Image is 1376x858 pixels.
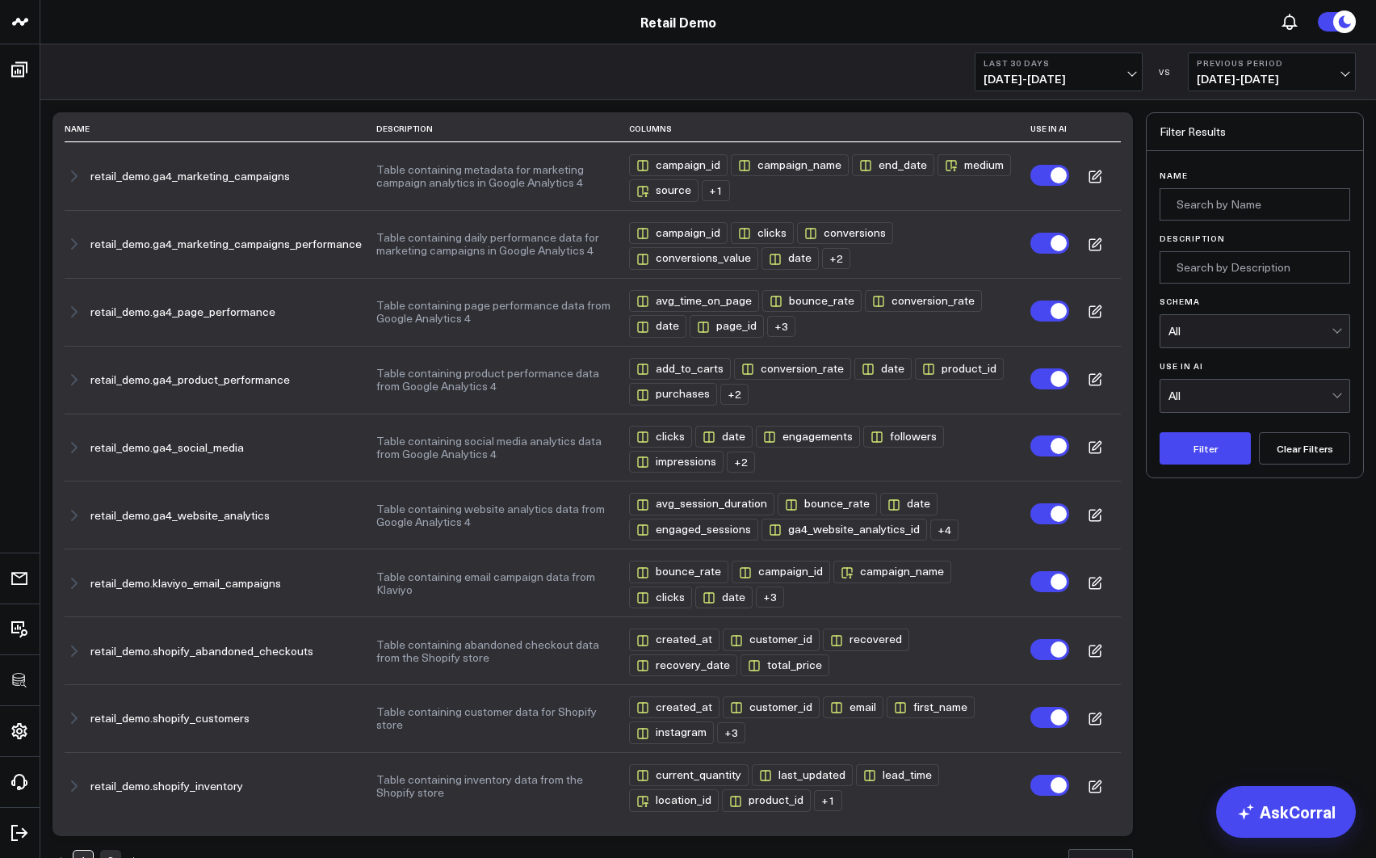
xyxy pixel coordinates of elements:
[90,509,270,522] button: retail_demo.ga4_website_analytics
[731,219,797,244] button: clicks
[629,287,762,312] button: avg_time_on_page
[629,721,714,743] div: instagram
[629,519,758,540] div: engaged_sessions
[767,313,799,337] button: +3
[727,452,755,473] div: + 2
[629,761,752,786] button: current_quantity
[629,222,728,244] div: campaign_id
[629,380,720,405] button: purchases
[1160,432,1251,465] button: Filter
[863,426,944,448] div: followers
[756,426,860,448] div: engagements
[90,780,243,793] button: retail_demo.shopify_inventory
[1030,368,1069,389] label: Turn off Use in AI
[856,761,942,786] button: lead_time
[1160,251,1350,284] input: Search by Description
[722,789,811,811] div: product_id
[702,180,730,201] div: + 1
[752,764,853,786] div: last_updated
[629,176,702,201] button: source
[376,773,615,799] button: Table containing inventory data from the Shopify store
[732,561,830,583] div: campaign_id
[852,154,934,176] div: end_date
[1197,58,1347,68] b: Previous Period
[90,645,313,658] button: retail_demo.shopify_abandoned_checkouts
[1197,73,1347,86] span: [DATE] - [DATE]
[629,629,719,650] div: created_at
[723,696,820,718] div: customer_id
[629,426,692,448] div: clicks
[629,383,717,405] div: purchases
[880,493,938,515] div: date
[1030,503,1069,524] label: Turn off Use in AI
[723,625,823,650] button: customer_id
[1160,361,1350,371] label: Use in AI
[1160,188,1350,221] input: Search by Name
[376,705,615,731] button: Table containing customer data for Shopify store
[629,451,724,473] div: impressions
[880,490,941,515] button: date
[740,654,829,676] div: total_price
[376,231,615,257] button: Table containing daily performance data for marketing campaigns in Google Analytics 4
[863,423,947,448] button: followers
[1160,170,1350,180] label: Name
[629,587,692,608] div: clicks
[90,305,275,318] button: retail_demo.ga4_page_performance
[629,786,722,811] button: location_id
[752,761,856,786] button: last_updated
[376,299,615,325] button: Table containing page performance data from Google Analytics 4
[732,557,833,583] button: campaign_id
[1030,116,1069,142] th: Use in AI
[1030,165,1069,186] label: Turn off Use in AI
[1030,233,1069,254] label: Turn off Use in AI
[723,693,823,718] button: customer_id
[756,583,787,608] button: +3
[90,238,362,250] button: retail_demo.ga4_marketing_campaigns_performance
[90,712,250,725] button: retail_demo.shopify_customers
[629,315,686,337] div: date
[823,625,912,650] button: recovered
[865,287,985,312] button: conversion_rate
[865,290,982,312] div: conversion_rate
[376,163,615,189] button: Table containing metadata for marketing campaign analytics in Google Analytics 4
[930,519,959,540] div: + 4
[720,384,749,405] div: + 2
[695,426,753,448] div: date
[1147,113,1363,151] div: Filter Results
[852,151,938,176] button: end_date
[629,179,698,201] div: source
[740,651,833,676] button: total_price
[723,629,820,650] div: customer_id
[629,312,690,337] button: date
[1151,67,1180,77] div: VS
[727,448,758,473] button: +2
[797,219,896,244] button: conversions
[629,764,749,786] div: current_quantity
[695,587,753,608] div: date
[814,790,842,811] div: + 1
[823,693,887,718] button: email
[1030,707,1069,728] label: Turn off Use in AI
[822,245,854,269] button: +2
[778,493,877,515] div: bounce_rate
[984,73,1134,86] span: [DATE] - [DATE]
[376,435,615,461] button: Table containing social media analytics data from Google Analytics 4
[823,696,883,718] div: email
[629,355,734,380] button: add_to_carts
[629,244,761,269] button: conversions_value
[887,696,975,718] div: first_name
[376,503,615,528] button: Table containing website analytics data from Google Analytics 4
[731,154,849,176] div: campaign_name
[722,786,814,811] button: product_id
[1259,432,1350,465] button: Clear Filters
[756,587,784,608] div: + 3
[629,358,731,380] div: add_to_carts
[823,629,909,650] div: recovered
[376,570,615,596] button: Table containing email campaign data from Klaviyo
[629,219,731,244] button: campaign_id
[629,693,723,718] button: created_at
[629,718,717,743] button: instagram
[629,151,731,176] button: campaign_id
[938,151,1014,176] button: medium
[629,515,761,540] button: engaged_sessions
